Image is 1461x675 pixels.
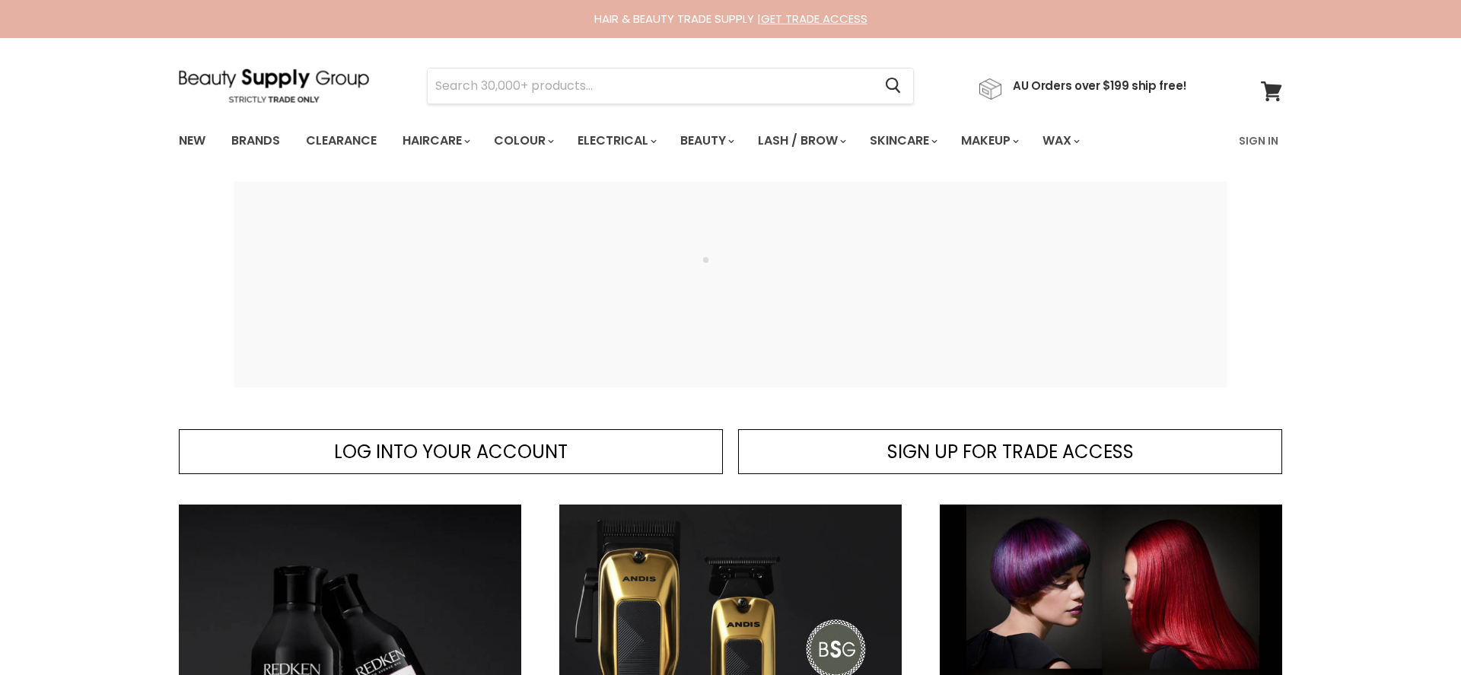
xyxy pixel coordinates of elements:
a: SIGN UP FOR TRADE ACCESS [738,429,1282,475]
ul: Main menu [167,119,1161,163]
a: Brands [220,125,291,157]
a: Haircare [391,125,479,157]
a: Skincare [858,125,947,157]
a: Colour [482,125,563,157]
span: LOG INTO YOUR ACCOUNT [334,439,568,464]
a: Beauty [669,125,743,157]
form: Product [427,68,914,104]
a: Electrical [566,125,666,157]
a: Sign In [1230,125,1288,157]
div: HAIR & BEAUTY TRADE SUPPLY | [160,11,1301,27]
a: Clearance [294,125,388,157]
a: LOG INTO YOUR ACCOUNT [179,429,723,475]
a: Makeup [950,125,1028,157]
a: GET TRADE ACCESS [761,11,867,27]
button: Search [873,68,913,103]
a: New [167,125,217,157]
nav: Main [160,119,1301,163]
input: Search [428,68,873,103]
a: Lash / Brow [746,125,855,157]
span: SIGN UP FOR TRADE ACCESS [887,439,1134,464]
a: Wax [1031,125,1089,157]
